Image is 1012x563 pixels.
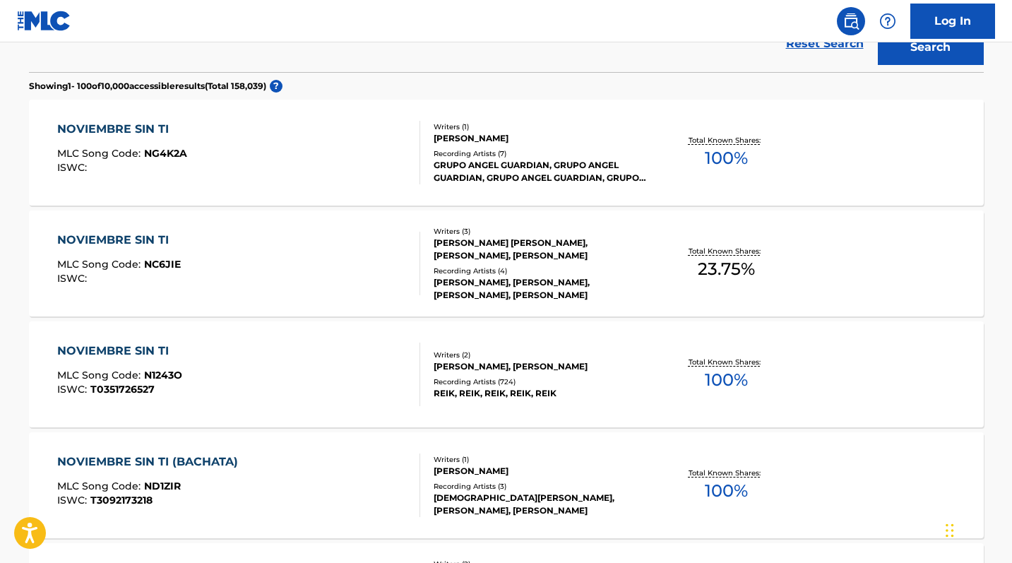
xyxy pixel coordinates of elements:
[57,383,90,396] span: ISWC :
[689,246,764,256] p: Total Known Shares:
[434,350,647,360] div: Writers ( 2 )
[29,211,984,316] a: NOVIEMBRE SIN TIMLC Song Code:NC6JIEISWC:Writers (3)[PERSON_NAME] [PERSON_NAME], [PERSON_NAME], [...
[779,28,871,59] a: Reset Search
[270,80,282,93] span: ?
[698,256,755,282] span: 23.75 %
[57,272,90,285] span: ISWC :
[144,369,182,381] span: N1243O
[434,276,647,302] div: [PERSON_NAME], [PERSON_NAME], [PERSON_NAME], [PERSON_NAME]
[144,480,181,492] span: ND1ZIR
[874,7,902,35] div: Help
[434,465,647,478] div: [PERSON_NAME]
[57,369,144,381] span: MLC Song Code :
[57,258,144,271] span: MLC Song Code :
[57,161,90,174] span: ISWC :
[434,122,647,132] div: Writers ( 1 )
[879,13,896,30] img: help
[57,494,90,506] span: ISWC :
[434,148,647,159] div: Recording Artists ( 7 )
[689,135,764,146] p: Total Known Shares:
[144,258,181,271] span: NC6JIE
[90,383,155,396] span: T0351726527
[434,132,647,145] div: [PERSON_NAME]
[843,13,859,30] img: search
[946,509,954,552] div: Arrastrar
[29,321,984,427] a: NOVIEMBRE SIN TIMLC Song Code:N1243OISWC:T0351726527Writers (2)[PERSON_NAME], [PERSON_NAME]Record...
[878,30,984,65] button: Search
[57,343,182,360] div: NOVIEMBRE SIN TI
[57,232,181,249] div: NOVIEMBRE SIN TI
[705,146,748,171] span: 100 %
[29,432,984,538] a: NOVIEMBRE SIN TI (BACHATA)MLC Song Code:ND1ZIRISWC:T3092173218Writers (1)[PERSON_NAME]Recording A...
[910,4,995,39] a: Log In
[434,360,647,373] div: [PERSON_NAME], [PERSON_NAME]
[434,266,647,276] div: Recording Artists ( 4 )
[689,357,764,367] p: Total Known Shares:
[434,159,647,184] div: GRUPO ANGEL GUARDIAN, GRUPO ANGEL GUARDIAN, GRUPO ANGEL GUARDIAN, GRUPO ANGEL GUARDIAN, GRUPO ANG...
[705,478,748,504] span: 100 %
[434,492,647,517] div: [DEMOGRAPHIC_DATA][PERSON_NAME], [PERSON_NAME], [PERSON_NAME]
[705,367,748,393] span: 100 %
[434,237,647,262] div: [PERSON_NAME] [PERSON_NAME], [PERSON_NAME], [PERSON_NAME]
[57,480,144,492] span: MLC Song Code :
[941,495,1012,563] iframe: Chat Widget
[29,80,266,93] p: Showing 1 - 100 of 10,000 accessible results (Total 158,039 )
[90,494,153,506] span: T3092173218
[57,454,245,470] div: NOVIEMBRE SIN TI (BACHATA)
[837,7,865,35] a: Public Search
[941,495,1012,563] div: Widget de chat
[689,468,764,478] p: Total Known Shares:
[144,147,187,160] span: NG4K2A
[434,481,647,492] div: Recording Artists ( 3 )
[57,147,144,160] span: MLC Song Code :
[17,11,71,31] img: MLC Logo
[434,226,647,237] div: Writers ( 3 )
[57,121,187,138] div: NOVIEMBRE SIN TI
[434,454,647,465] div: Writers ( 1 )
[434,377,647,387] div: Recording Artists ( 724 )
[29,100,984,206] a: NOVIEMBRE SIN TIMLC Song Code:NG4K2AISWC:Writers (1)[PERSON_NAME]Recording Artists (7)GRUPO ANGEL...
[434,387,647,400] div: REIK, REIK, REIK, REIK, REIK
